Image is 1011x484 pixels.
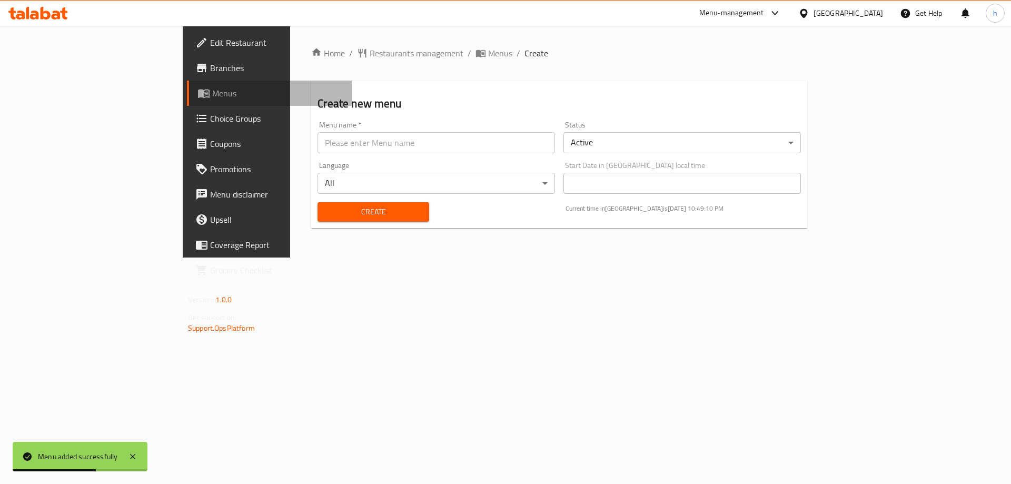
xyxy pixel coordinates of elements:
a: Branches [187,55,352,81]
a: Coupons [187,131,352,156]
a: Promotions [187,156,352,182]
button: Create [318,202,429,222]
span: Menus [488,47,512,60]
a: Coverage Report [187,232,352,258]
span: Menus [212,87,343,100]
span: Grocery Checklist [210,264,343,276]
h2: Create new menu [318,96,801,112]
div: [GEOGRAPHIC_DATA] [814,7,883,19]
span: h [993,7,997,19]
span: Choice Groups [210,112,343,125]
span: 1.0.0 [215,293,232,307]
a: Restaurants management [357,47,463,60]
li: / [517,47,520,60]
span: Branches [210,62,343,74]
a: Menu disclaimer [187,182,352,207]
span: Menu disclaimer [210,188,343,201]
span: Edit Restaurant [210,36,343,49]
a: Support.OpsPlatform [188,321,255,335]
span: Create [524,47,548,60]
a: Menus [187,81,352,106]
span: Restaurants management [370,47,463,60]
a: Grocery Checklist [187,258,352,283]
p: Current time in [GEOGRAPHIC_DATA] is [DATE] 10:49:10 PM [566,204,801,213]
a: Upsell [187,207,352,232]
input: Please enter Menu name [318,132,555,153]
div: Menu-management [699,7,764,19]
a: Edit Restaurant [187,30,352,55]
a: Menus [475,47,512,60]
span: Coupons [210,137,343,150]
div: Menu added successfully [38,451,118,462]
span: Coverage Report [210,239,343,251]
span: Version: [188,293,214,307]
span: Get support on: [188,311,236,324]
nav: breadcrumb [311,47,807,60]
div: All [318,173,555,194]
li: / [468,47,471,60]
div: Active [563,132,801,153]
span: Upsell [210,213,343,226]
span: Promotions [210,163,343,175]
span: Create [326,205,420,219]
a: Choice Groups [187,106,352,131]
